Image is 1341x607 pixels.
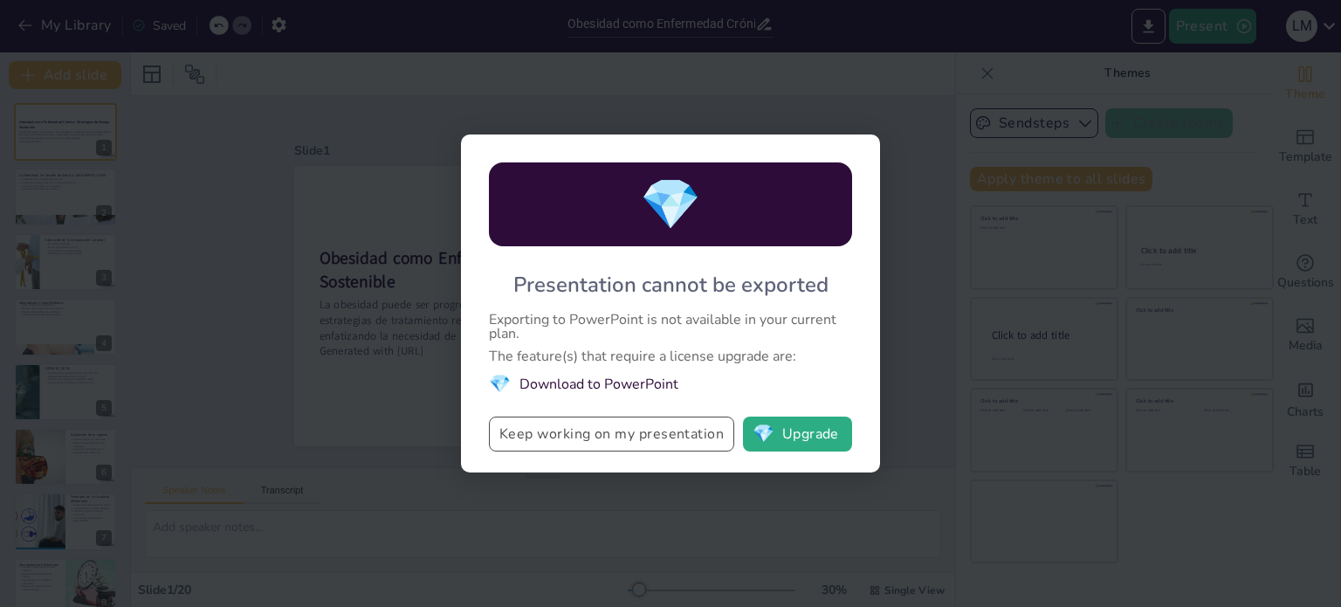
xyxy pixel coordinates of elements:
span: diamond [489,372,511,396]
div: Presentation cannot be exported [513,271,829,299]
span: diamond [753,425,774,443]
button: Keep working on my presentation [489,417,734,452]
span: diamond [640,171,701,238]
button: diamondUpgrade [743,417,852,452]
div: Exporting to PowerPoint is not available in your current plan. [489,313,852,341]
div: The feature(s) that require a license upgrade are: [489,349,852,363]
li: Download to PowerPoint [489,372,852,396]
